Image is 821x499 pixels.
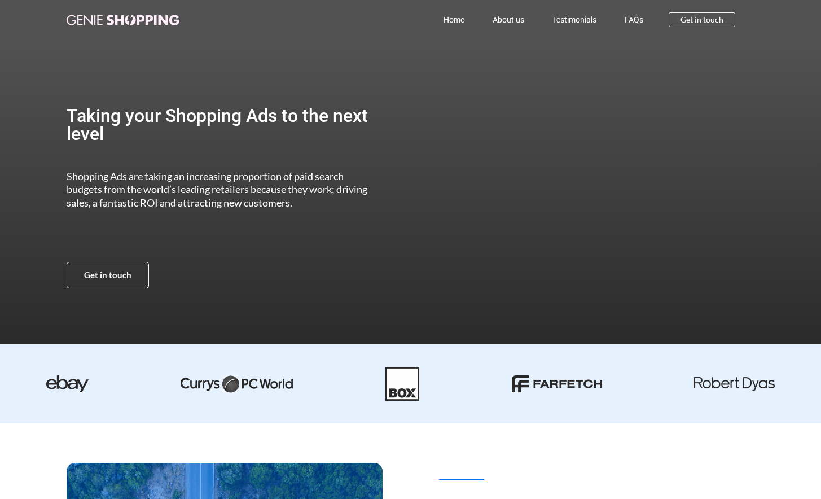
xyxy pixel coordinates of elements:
nav: Menu [229,7,658,33]
img: robert dyas [694,377,775,391]
img: Box-01 [385,367,419,401]
a: FAQs [611,7,657,33]
h2: Taking your Shopping Ads to the next level [67,107,379,143]
a: Home [429,7,478,33]
span: Get in touch [84,271,131,279]
a: Testimonials [538,7,611,33]
img: farfetch-01 [512,375,602,392]
span: Get in touch [680,16,723,24]
img: ebay-dark [46,375,89,392]
a: About us [478,7,538,33]
img: genie-shopping-logo [67,15,179,25]
span: Shopping Ads are taking an increasing proportion of paid search budgets from the world’s leading ... [67,170,367,209]
a: Get in touch [669,12,735,27]
a: Get in touch [67,262,149,288]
